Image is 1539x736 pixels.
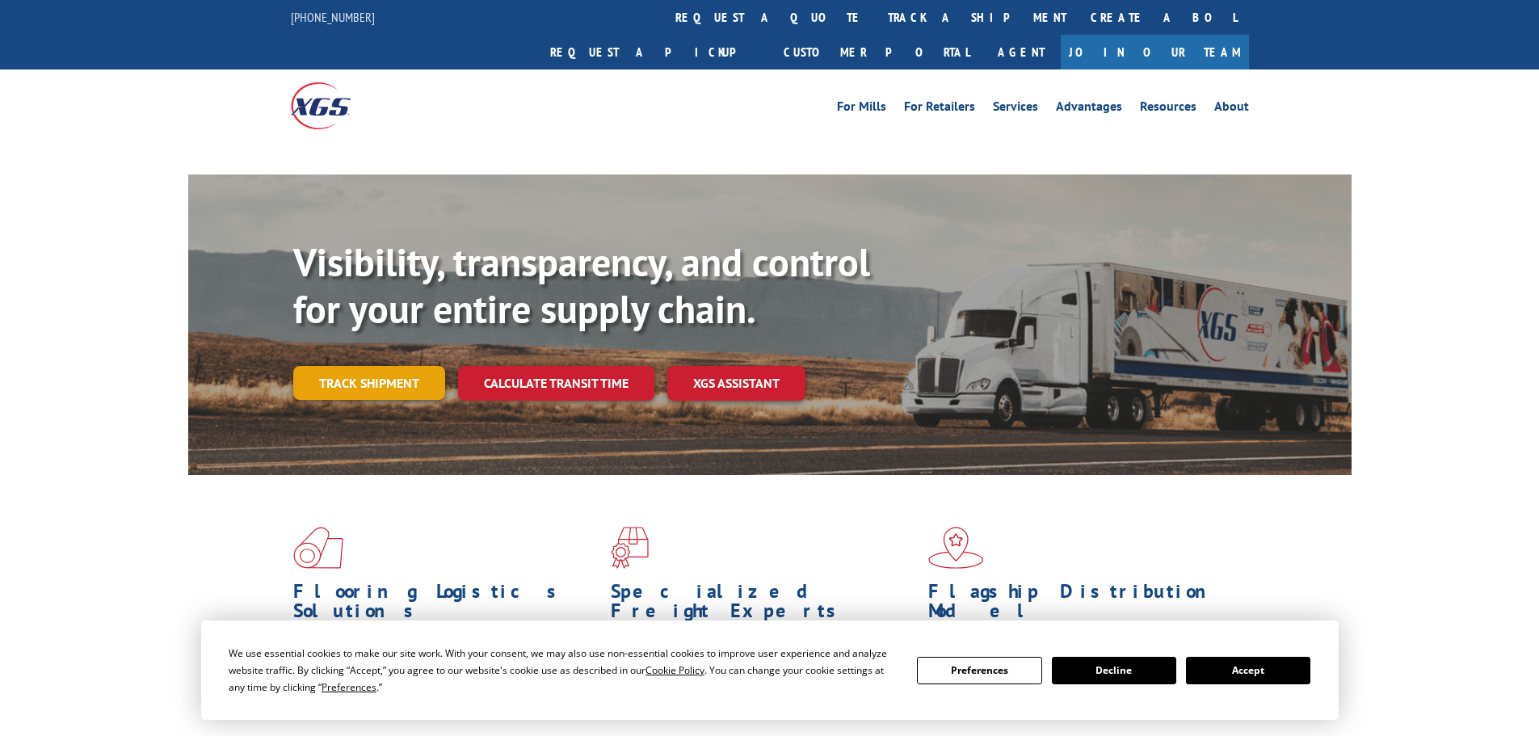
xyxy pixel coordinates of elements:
[982,35,1061,69] a: Agent
[928,527,984,569] img: xgs-icon-flagship-distribution-model-red
[538,35,772,69] a: Request a pickup
[611,582,916,629] h1: Specialized Freight Experts
[645,663,704,677] span: Cookie Policy
[837,100,886,118] a: For Mills
[322,680,376,694] span: Preferences
[458,366,654,401] a: Calculate transit time
[993,100,1038,118] a: Services
[772,35,982,69] a: Customer Portal
[229,645,898,696] div: We use essential cookies to make our site work. With your consent, we may also use non-essential ...
[611,527,649,569] img: xgs-icon-focused-on-flooring-red
[293,582,599,629] h1: Flooring Logistics Solutions
[1056,100,1122,118] a: Advantages
[201,620,1339,720] div: Cookie Consent Prompt
[928,582,1234,629] h1: Flagship Distribution Model
[293,527,343,569] img: xgs-icon-total-supply-chain-intelligence-red
[904,100,975,118] a: For Retailers
[291,9,375,25] a: [PHONE_NUMBER]
[293,237,870,334] b: Visibility, transparency, and control for your entire supply chain.
[667,366,805,401] a: XGS ASSISTANT
[1061,35,1249,69] a: Join Our Team
[293,366,445,400] a: Track shipment
[1186,657,1310,684] button: Accept
[1052,657,1176,684] button: Decline
[1214,100,1249,118] a: About
[917,657,1041,684] button: Preferences
[1140,100,1196,118] a: Resources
